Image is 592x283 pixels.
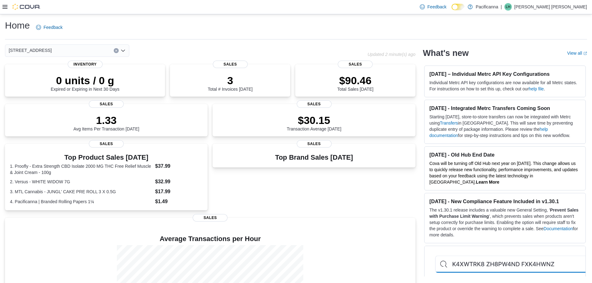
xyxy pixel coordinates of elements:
[10,189,153,195] dt: 3. MTL Cannabis - JUNGL' CAKE PRE ROLL 3 X 0.5G
[114,48,119,53] button: Clear input
[51,74,119,87] p: 0 units / 0 g
[429,105,581,111] h3: [DATE] - Integrated Metrc Transfers Coming Soon
[583,52,587,55] svg: External link
[9,47,52,54] span: [STREET_ADDRESS]
[429,198,581,204] h3: [DATE] - New Compliance Feature Included in v1.30.1
[567,51,587,56] a: View allExternal link
[429,71,581,77] h3: [DATE] – Individual Metrc API Key Configurations
[73,114,139,131] div: Avg Items Per Transaction [DATE]
[429,114,581,139] p: Starting [DATE], store-to-store transfers can now be integrated with Metrc using in [GEOGRAPHIC_D...
[501,3,502,11] p: |
[89,140,124,148] span: Sales
[368,52,415,57] p: Updated 2 minute(s) ago
[429,127,548,138] a: help documentation
[10,154,203,161] h3: Top Product Sales [DATE]
[429,207,581,238] p: The v1.30.1 release includes a valuable new General Setting, ' ', which prevents sales when produ...
[514,3,587,11] p: [PERSON_NAME] [PERSON_NAME]
[89,100,124,108] span: Sales
[429,161,578,185] span: Cova will be turning off Old Hub next year on [DATE]. This change allows us to quickly release ne...
[452,4,465,10] input: Dark Mode
[155,198,203,205] dd: $1.49
[193,214,227,221] span: Sales
[73,114,139,126] p: 1.33
[34,21,65,34] a: Feedback
[429,152,581,158] h3: [DATE] - Old Hub End Date
[476,180,499,185] a: Learn More
[10,179,153,185] dt: 2. Versus - WHITE WIDOW 7G
[155,178,203,185] dd: $32.99
[506,3,510,11] span: LH
[51,74,119,92] div: Expired or Expiring in Next 30 Days
[297,140,332,148] span: Sales
[423,48,469,58] h2: What's new
[121,48,126,53] button: Open list of options
[440,121,458,126] a: Transfers
[208,74,253,92] div: Total # Invoices [DATE]
[208,74,253,87] p: 3
[297,100,332,108] span: Sales
[429,208,579,219] strong: Prevent Sales with Purchase Limit Warning
[504,3,512,11] div: Lauryn H-W
[544,226,573,231] a: Documentation
[12,4,40,10] img: Cova
[10,199,153,205] dt: 4. Pacificanna | Branded Rolling Papers 1¼
[275,154,353,161] h3: Top Brand Sales [DATE]
[337,74,373,92] div: Total Sales [DATE]
[10,163,153,176] dt: 1. Proofly - Extra Strength CBD Isolate 2000 MG THC Free Relief Muscle & Joint Cream - 100g
[337,74,373,87] p: $90.46
[429,80,581,92] p: Individual Metrc API key configurations are now available for all Metrc states. For instructions ...
[10,235,411,243] h4: Average Transactions per Hour
[44,24,62,30] span: Feedback
[155,188,203,195] dd: $17.99
[287,114,342,126] p: $30.15
[529,86,544,91] a: help file
[68,61,103,68] span: Inventory
[338,61,373,68] span: Sales
[213,61,248,68] span: Sales
[427,4,446,10] span: Feedback
[476,3,498,11] p: Pacificanna
[155,162,203,170] dd: $37.99
[287,114,342,131] div: Transaction Average [DATE]
[5,19,30,32] h1: Home
[417,1,449,13] a: Feedback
